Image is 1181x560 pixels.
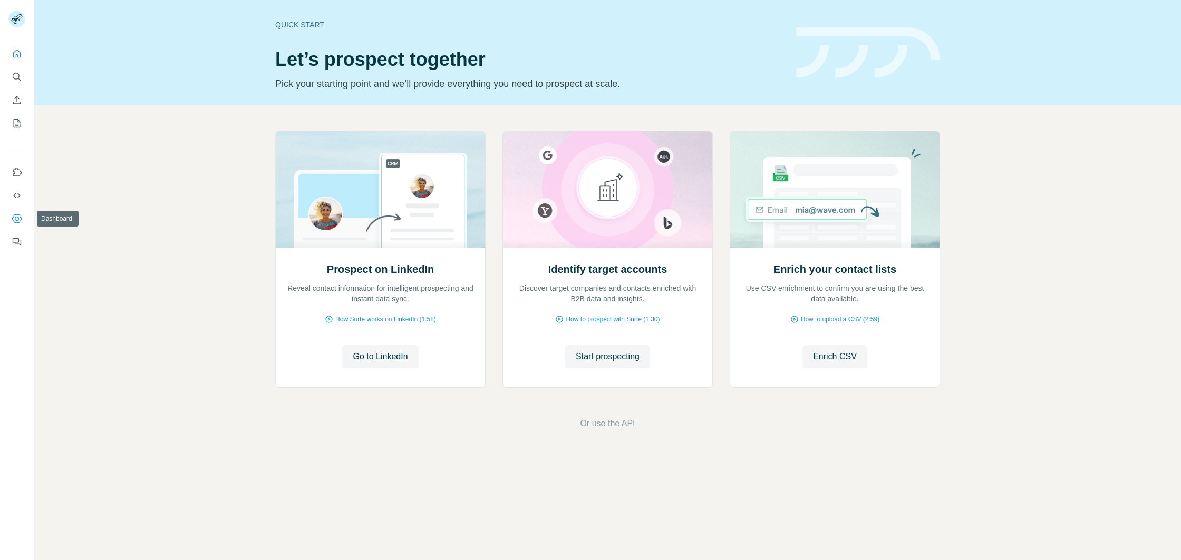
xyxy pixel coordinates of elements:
[730,131,940,248] img: Enrich your contact lists
[327,262,434,277] h2: Prospect on LinkedIn
[353,350,408,363] span: Go to LinkedIn
[8,232,25,251] button: Feedback
[801,315,879,324] span: How to upload a CSV (2:59)
[502,131,713,248] img: Identify target accounts
[8,209,25,228] button: Dashboard
[566,315,660,324] span: How to prospect with Surfe (1:30)
[8,67,25,86] button: Search
[335,315,436,324] span: How Surfe works on LinkedIn (1:58)
[813,350,857,363] span: Enrich CSV
[342,345,418,368] button: Go to LinkedIn
[802,345,867,368] button: Enrich CSV
[8,186,25,205] button: Use Surfe API
[580,417,635,430] button: Or use the API
[275,131,486,248] img: Prospect on LinkedIn
[8,44,25,63] button: Quick start
[565,345,650,368] button: Start prospecting
[275,49,783,70] h1: Let’s prospect together
[741,283,929,304] p: Use CSV enrichment to confirm you are using the best data available.
[773,262,896,277] h2: Enrich your contact lists
[8,91,25,110] button: Enrich CSV
[286,283,475,304] p: Reveal contact information for intelligent prospecting and instant data sync.
[275,76,783,91] p: Pick your starting point and we’ll provide everything you need to prospect at scale.
[548,262,667,277] h2: Identify target accounts
[8,163,25,182] button: Use Surfe on LinkedIn
[275,19,783,30] div: Quick start
[576,350,640,363] span: Start prospecting
[8,114,25,133] button: My lists
[796,27,940,78] img: banner
[514,283,702,304] p: Discover target companies and contacts enriched with B2B data and insights.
